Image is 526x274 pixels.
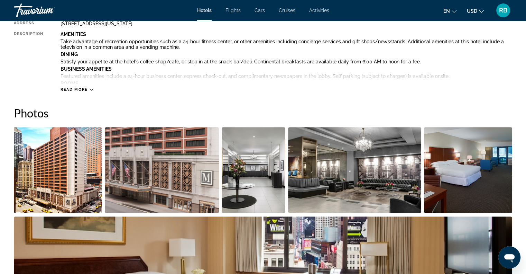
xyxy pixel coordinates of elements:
button: Open full-screen image slider [288,127,421,213]
span: en [443,8,450,14]
a: Activities [309,8,329,13]
span: USD [467,8,477,14]
div: [STREET_ADDRESS][US_STATE] [61,21,512,26]
p: Take advantage of recreation opportunities such as a 24-hour fitness center, or other amenities i... [61,39,512,50]
button: User Menu [494,3,512,18]
b: Business Amenities [61,66,112,72]
a: Cruises [279,8,295,13]
p: Satisfy your appetite at the hotel's coffee shop/cafe, or stop in at the snack bar/deli. Continen... [61,59,512,64]
h2: Photos [14,106,512,120]
b: Amenities [61,32,86,37]
button: Open full-screen image slider [222,127,286,213]
a: Cars [255,8,265,13]
a: Flights [225,8,241,13]
a: Hotels [197,8,212,13]
a: Travorium [14,1,83,19]
button: Open full-screen image slider [105,127,219,213]
button: Open full-screen image slider [424,127,512,213]
button: Open full-screen image slider [14,127,102,213]
span: Read more [61,87,88,92]
iframe: Button to launch messaging window [498,246,520,268]
span: RB [499,7,507,14]
button: Change currency [467,6,484,16]
button: Read more [61,87,93,92]
div: Description [14,32,43,83]
button: Change language [443,6,456,16]
b: Dining [61,52,78,57]
div: Address [14,21,43,26]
